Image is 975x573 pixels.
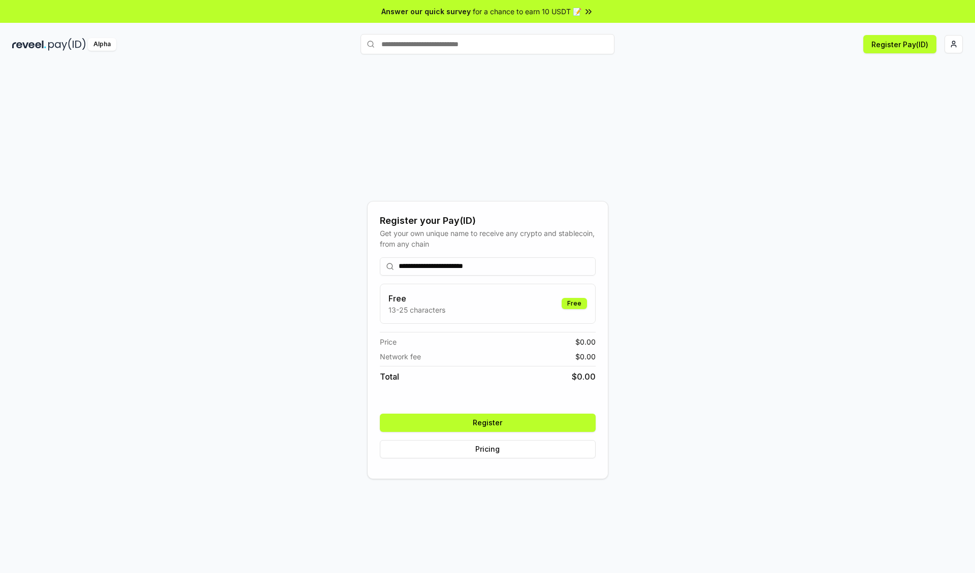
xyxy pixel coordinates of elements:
[575,336,596,347] span: $ 0.00
[388,305,445,315] p: 13-25 characters
[381,6,471,17] span: Answer our quick survey
[380,214,596,228] div: Register your Pay(ID)
[380,370,399,383] span: Total
[380,440,596,458] button: Pricing
[380,336,397,347] span: Price
[380,351,421,362] span: Network fee
[562,298,587,309] div: Free
[575,351,596,362] span: $ 0.00
[473,6,581,17] span: for a chance to earn 10 USDT 📝
[863,35,936,53] button: Register Pay(ID)
[572,370,596,383] span: $ 0.00
[388,292,445,305] h3: Free
[88,38,116,51] div: Alpha
[48,38,86,51] img: pay_id
[380,228,596,249] div: Get your own unique name to receive any crypto and stablecoin, from any chain
[12,38,46,51] img: reveel_dark
[380,414,596,432] button: Register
